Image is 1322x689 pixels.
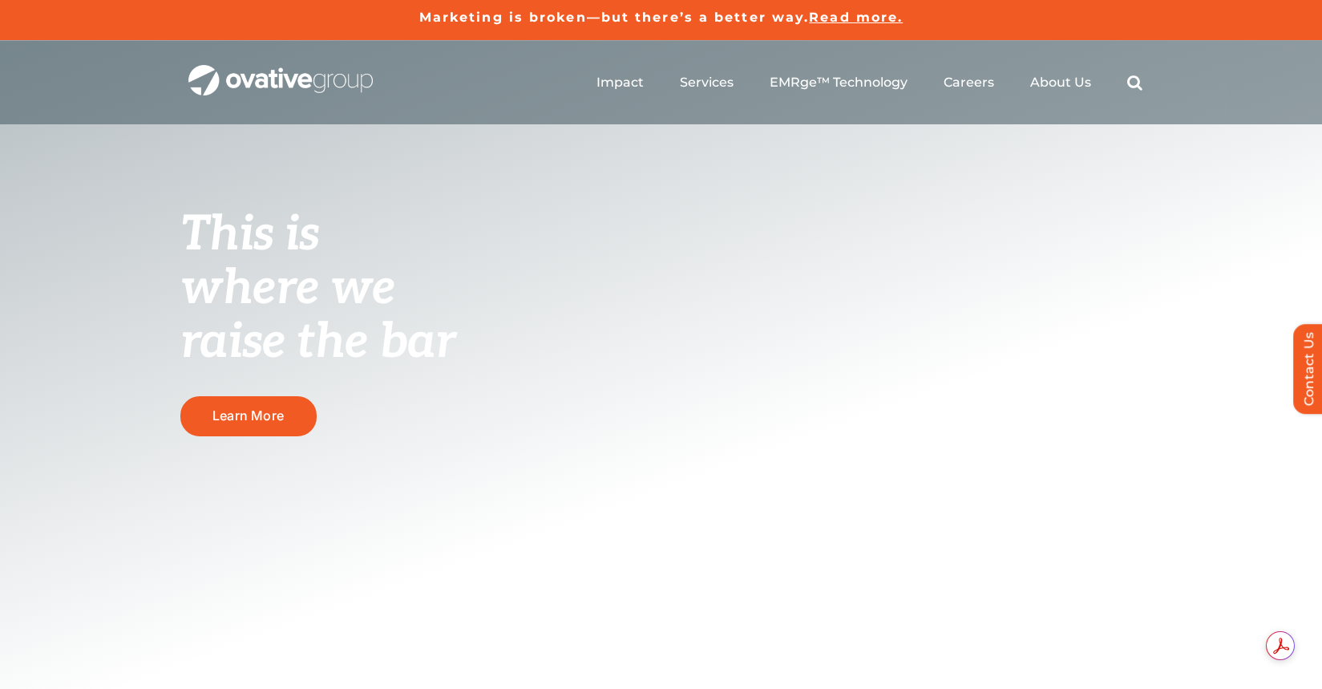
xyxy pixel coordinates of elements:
[680,75,734,91] a: Services
[1127,75,1142,91] a: Search
[770,75,908,91] a: EMRge™ Technology
[180,260,455,371] span: where we raise the bar
[809,10,903,25] a: Read more.
[596,57,1142,108] nav: Menu
[180,396,317,436] a: Learn More
[212,408,284,424] span: Learn More
[180,206,320,264] span: This is
[419,10,810,25] a: Marketing is broken—but there’s a better way.
[944,75,994,91] a: Careers
[1030,75,1091,91] a: About Us
[596,75,644,91] a: Impact
[188,63,373,79] a: OG_Full_horizontal_WHT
